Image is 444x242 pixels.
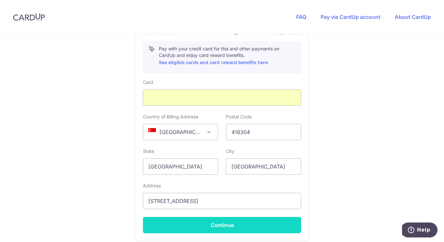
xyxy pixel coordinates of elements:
a: See eligible cards and card reward benefits here [159,60,268,65]
button: Continue [143,217,301,233]
label: Card [143,79,153,86]
label: Address [143,182,161,189]
a: FAQ [296,14,306,20]
input: Example 123456 [226,124,301,140]
iframe: Secure card payment input frame [148,94,296,101]
a: About CardUp [395,14,431,20]
label: State [143,148,154,155]
iframe: Opens a widget where you can find more information [402,222,437,239]
span: Singapore [143,124,218,140]
label: Postal Code [226,114,252,120]
a: Pay via CardUp account [321,14,381,20]
p: Pay with your credit card for this and other payments on CardUp and enjoy card reward benefits. [159,46,296,66]
label: Country of Billing Address [143,114,198,120]
img: CardUp [13,13,45,21]
label: City [226,148,234,155]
